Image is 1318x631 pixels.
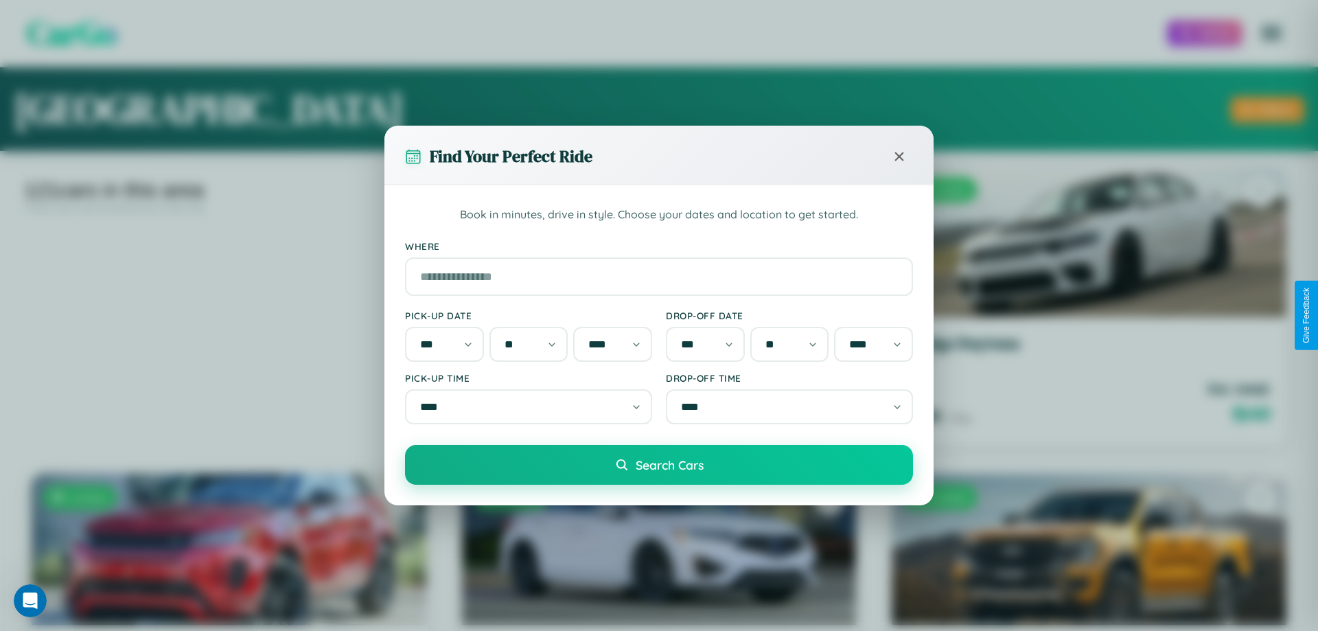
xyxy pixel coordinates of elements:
label: Drop-off Date [666,310,913,321]
p: Book in minutes, drive in style. Choose your dates and location to get started. [405,206,913,224]
h3: Find Your Perfect Ride [430,145,592,168]
span: Search Cars [636,457,704,472]
label: Drop-off Time [666,372,913,384]
button: Search Cars [405,445,913,485]
label: Pick-up Date [405,310,652,321]
label: Pick-up Time [405,372,652,384]
label: Where [405,240,913,252]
